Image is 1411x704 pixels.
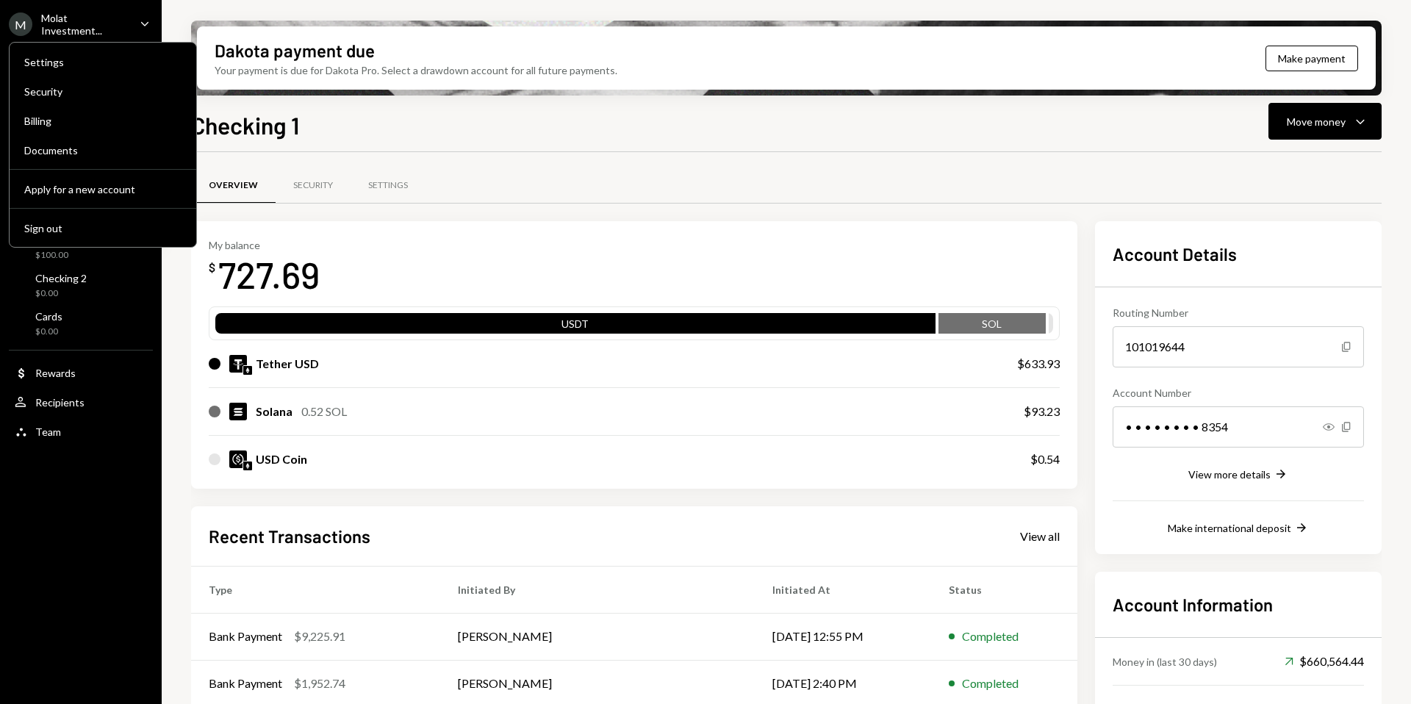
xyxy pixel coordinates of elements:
div: SOL [938,316,1046,337]
div: Make international deposit [1168,522,1291,534]
div: $633.93 [1017,355,1060,373]
div: Billing [24,115,182,127]
a: Security [15,78,190,104]
div: Rewards [35,367,76,379]
div: USDT [215,316,936,337]
a: Overview [191,167,276,204]
th: Initiated At [755,566,931,613]
div: 101019644 [1113,326,1364,367]
div: View all [1020,529,1060,544]
h2: Account Information [1113,592,1364,617]
div: Routing Number [1113,305,1364,320]
div: USD Coin [256,450,307,468]
a: Billing [15,107,190,134]
img: USDT [229,355,247,373]
div: $660,564.44 [1285,653,1364,670]
div: Dakota payment due [215,38,375,62]
a: Checking 2$0.00 [9,267,153,303]
th: Type [191,566,440,613]
div: • • • • • • • • 8354 [1113,406,1364,448]
div: Documents [24,144,182,157]
div: M [9,12,32,36]
div: Solana [256,403,292,420]
div: $100.00 [35,249,76,262]
button: Apply for a new account [15,176,190,203]
div: Overview [209,179,258,192]
a: Recipients [9,389,153,415]
a: Team [9,418,153,445]
div: Security [24,85,182,98]
button: Make international deposit [1168,520,1309,536]
a: Security [276,167,351,204]
img: ethereum-mainnet [243,366,252,375]
div: Account Number [1113,385,1364,401]
div: Checking 2 [35,272,87,284]
h2: Recent Transactions [209,524,370,548]
div: Apply for a new account [24,183,182,195]
div: Your payment is due for Dakota Pro. Select a drawdown account for all future payments. [215,62,617,78]
img: SOL [229,403,247,420]
div: Cards [35,310,62,323]
div: $ [209,260,215,275]
div: Completed [962,628,1019,645]
div: 727.69 [218,251,320,298]
img: ethereum-mainnet [243,461,252,470]
div: Completed [962,675,1019,692]
div: Team [35,425,61,438]
div: 0.52 SOL [301,403,347,420]
h2: Account Details [1113,242,1364,266]
button: Make payment [1265,46,1358,71]
div: Recipients [35,396,85,409]
a: View all [1020,528,1060,544]
button: Sign out [15,215,190,242]
div: Bank Payment [209,675,282,692]
div: $9,225.91 [294,628,345,645]
h1: Checking 1 [191,110,299,140]
a: Settings [15,49,190,75]
div: Settings [368,179,408,192]
div: Molat Investment... [41,12,128,37]
td: [PERSON_NAME] [440,613,755,660]
div: $93.23 [1024,403,1060,420]
a: Settings [351,167,426,204]
div: Money in (last 30 days) [1113,654,1217,669]
a: Cards$0.00 [9,306,153,341]
button: View more details [1188,467,1288,483]
div: View more details [1188,468,1271,481]
div: Move money [1287,114,1346,129]
a: Documents [15,137,190,163]
div: My balance [209,239,320,251]
img: USDC [229,450,247,468]
div: Bank Payment [209,628,282,645]
a: Rewards [9,359,153,386]
button: Move money [1268,103,1382,140]
div: Security [293,179,333,192]
div: $1,952.74 [294,675,345,692]
th: Status [931,566,1077,613]
div: Sign out [24,222,182,234]
div: Settings [24,56,182,68]
div: $0.00 [35,326,62,338]
div: Tether USD [256,355,319,373]
div: $0.54 [1030,450,1060,468]
th: Initiated By [440,566,755,613]
div: $0.00 [35,287,87,300]
td: [DATE] 12:55 PM [755,613,931,660]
